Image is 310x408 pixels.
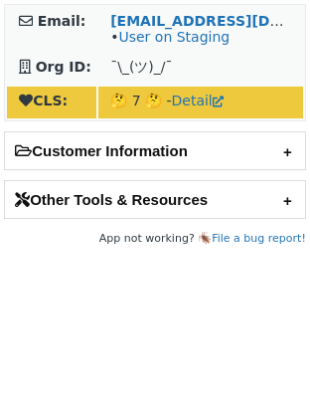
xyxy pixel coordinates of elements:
strong: CLS: [19,93,68,108]
strong: Email: [38,13,86,29]
h2: Customer Information [5,132,305,169]
footer: App not working? 🪳 [4,229,306,249]
h2: Other Tools & Resources [5,181,305,218]
a: User on Staging [118,29,230,45]
span: ¯\_(ツ)_/¯ [110,59,172,75]
a: File a bug report! [212,232,306,245]
strong: Org ID: [36,59,91,75]
td: 🤔 7 🤔 - [98,87,303,118]
a: Detail [172,93,224,108]
span: • [110,29,230,45]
